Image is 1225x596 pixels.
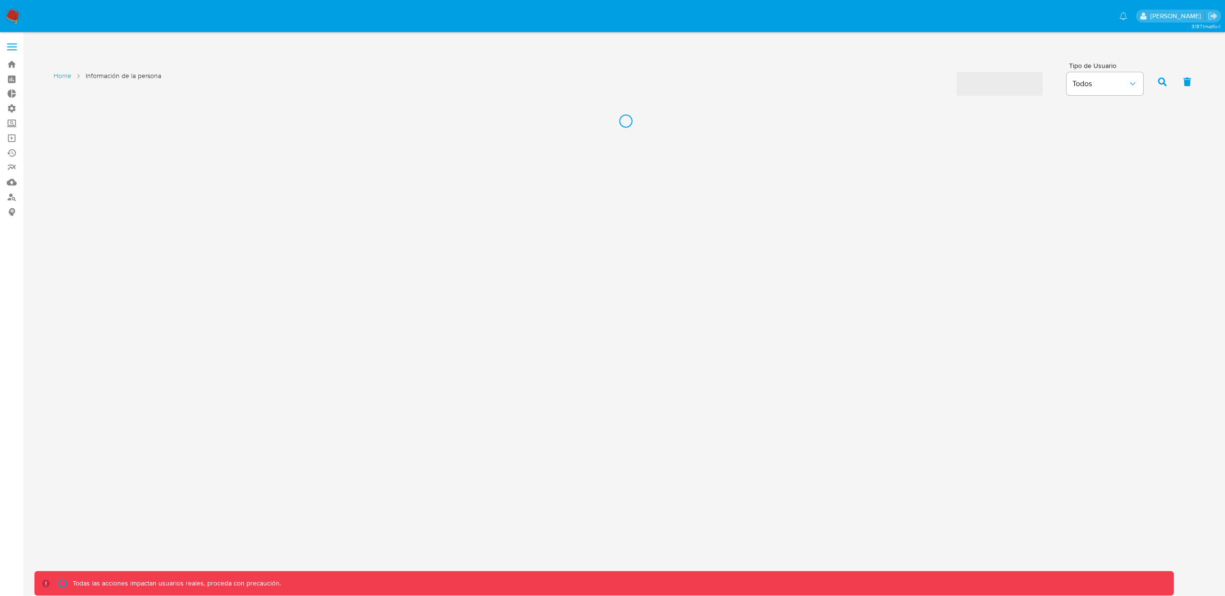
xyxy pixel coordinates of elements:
[54,67,161,94] nav: List of pages
[86,71,161,80] span: Información de la persona
[1208,11,1218,21] a: Salir
[957,72,1043,96] span: ‌
[1119,12,1127,20] a: Notificaciones
[1072,79,1128,89] span: Todos
[1067,72,1143,95] button: Todos
[70,579,281,588] p: Todas las acciones impactan usuarios reales, proceda con precaución.
[54,71,71,80] a: Home
[1150,11,1204,21] p: juan.jsosa@mercadolibre.com.co
[1069,62,1146,69] span: Tipo de Usuario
